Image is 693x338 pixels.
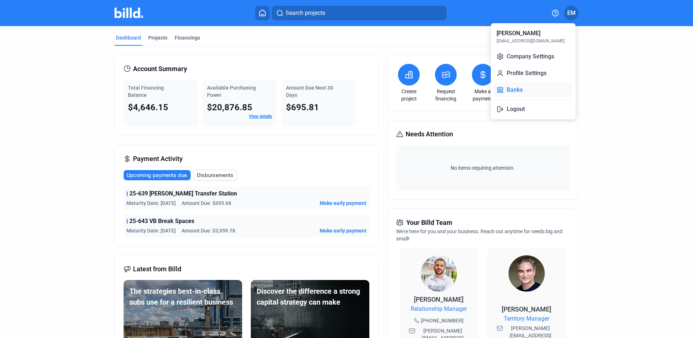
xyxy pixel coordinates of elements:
[494,102,573,116] button: Logout
[497,38,565,44] div: [EMAIL_ADDRESS][DOMAIN_NAME]
[497,29,540,38] div: [PERSON_NAME]
[494,83,573,97] button: Banks
[494,49,573,64] button: Company Settings
[494,66,573,81] button: Profile Settings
